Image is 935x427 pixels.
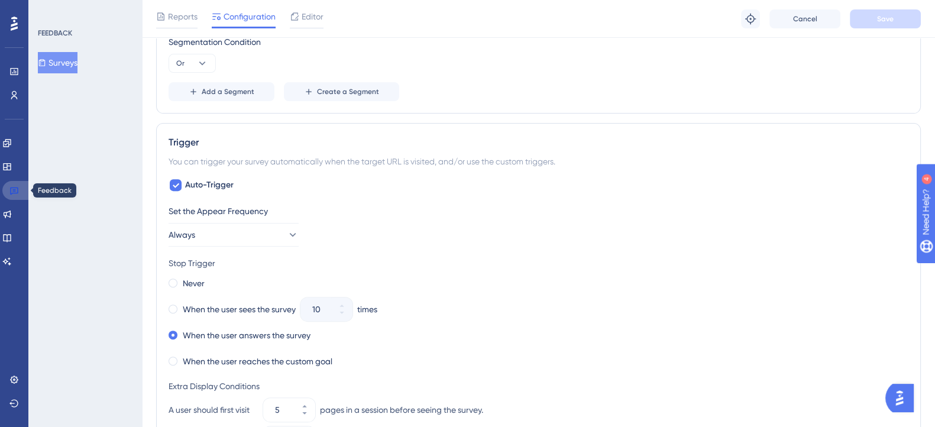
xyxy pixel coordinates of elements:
span: Always [169,228,195,242]
div: FEEDBACK [38,28,72,38]
span: Save [877,14,894,24]
div: pages in a session before seeing the survey. [320,403,483,417]
iframe: UserGuiding AI Assistant Launcher [885,380,921,416]
div: times [357,302,377,316]
div: 4 [82,6,86,15]
span: Create a Segment [317,87,379,96]
label: When the user reaches the custom goal [183,354,332,368]
button: Save [850,9,921,28]
span: Cancel [793,14,817,24]
span: Editor [302,9,323,24]
div: Trigger [169,135,908,150]
button: Or [169,54,216,73]
div: Extra Display Conditions [169,379,908,393]
span: Configuration [224,9,276,24]
span: Or [176,59,185,68]
div: You can trigger your survey automatically when the target URL is visited, and/or use the custom t... [169,154,908,169]
span: Auto-Trigger [185,178,234,192]
div: Set the Appear Frequency [169,204,908,218]
button: Cancel [769,9,840,28]
span: Reports [168,9,198,24]
label: When the user sees the survey [183,302,296,316]
span: Add a Segment [202,87,254,96]
div: A user should first visit [169,403,258,417]
button: Surveys [38,52,77,73]
label: When the user answers the survey [183,328,310,342]
button: Always [169,223,299,247]
button: Add a Segment [169,82,274,101]
span: Need Help? [28,3,74,17]
div: Segmentation Condition [169,35,908,49]
label: Never [183,276,205,290]
div: Stop Trigger [169,256,908,270]
button: Create a Segment [284,82,399,101]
